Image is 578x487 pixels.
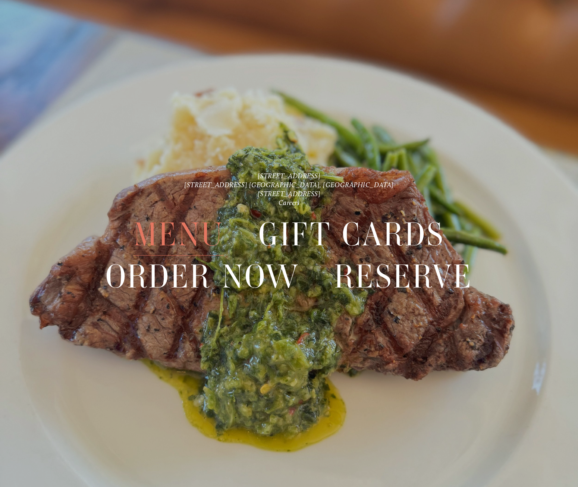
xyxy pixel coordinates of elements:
a: Order Now [106,256,299,298]
a: [STREET_ADDRESS] [GEOGRAPHIC_DATA], [GEOGRAPHIC_DATA] [184,181,394,189]
a: Gift Cards [258,214,445,255]
a: Reserve [334,256,473,298]
a: [STREET_ADDRESS] [258,190,321,198]
a: [STREET_ADDRESS] [258,172,321,180]
a: Menu [133,214,224,255]
a: Careers [279,199,300,207]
